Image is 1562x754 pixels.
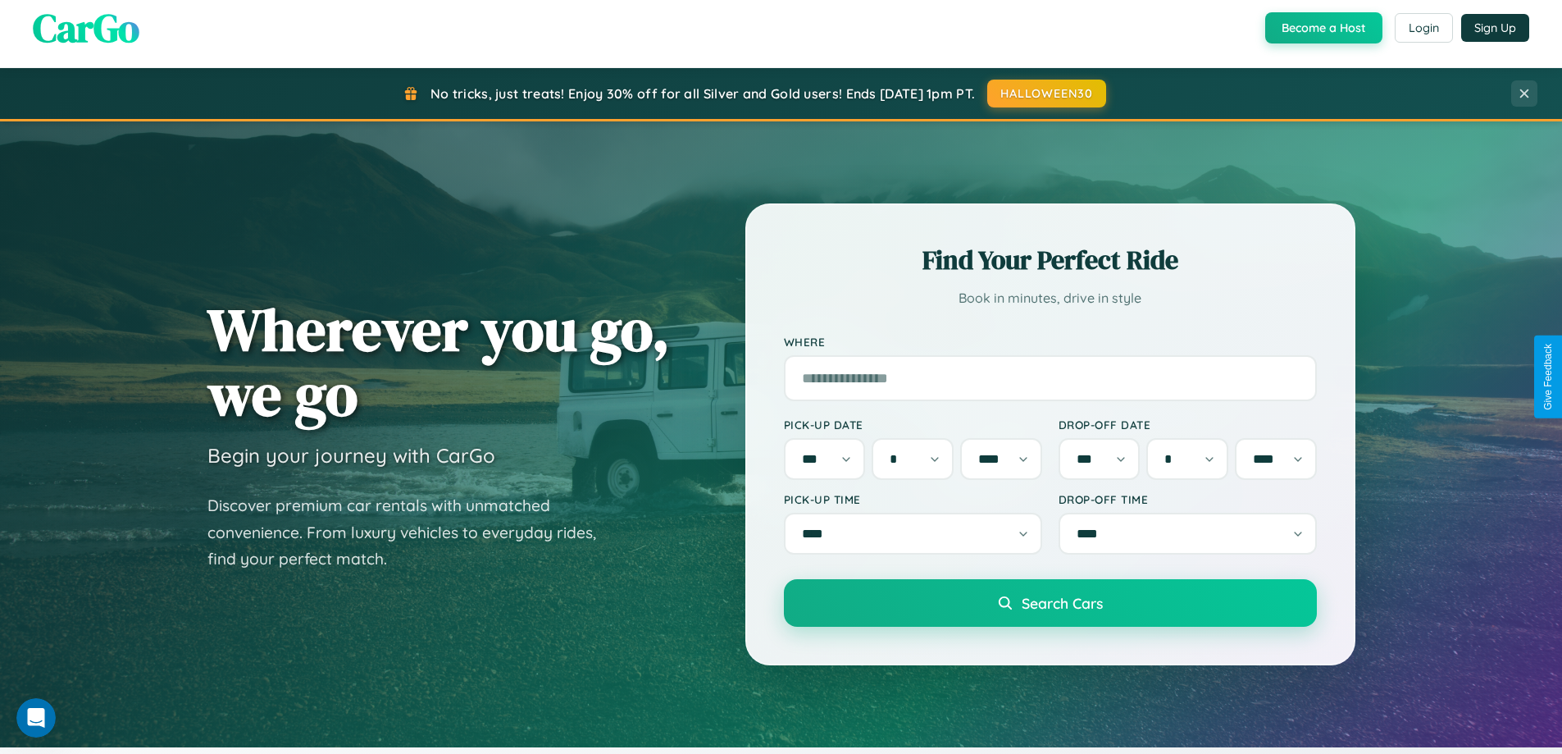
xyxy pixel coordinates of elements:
span: No tricks, just treats! Enjoy 30% off for all Silver and Gold users! Ends [DATE] 1pm PT. [430,85,975,102]
label: Drop-off Time [1059,492,1317,506]
label: Drop-off Date [1059,418,1317,432]
label: Pick-up Time [784,492,1042,506]
button: Sign Up [1461,14,1529,42]
button: Become a Host [1265,12,1382,43]
button: Search Cars [784,579,1317,627]
h3: Begin your journey with CarGo [207,443,495,468]
button: Login [1395,13,1453,43]
span: CarGo [33,1,139,55]
h2: Find Your Perfect Ride [784,242,1317,278]
label: Pick-up Date [784,418,1042,432]
span: Search Cars [1022,594,1103,612]
div: Give Feedback [1542,344,1554,410]
button: HALLOWEEN30 [987,80,1106,107]
label: Where [784,335,1317,349]
p: Discover premium car rentals with unmatched convenience. From luxury vehicles to everyday rides, ... [207,492,617,573]
h1: Wherever you go, we go [207,297,670,427]
iframe: Intercom live chat [16,698,56,738]
p: Book in minutes, drive in style [784,286,1317,310]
